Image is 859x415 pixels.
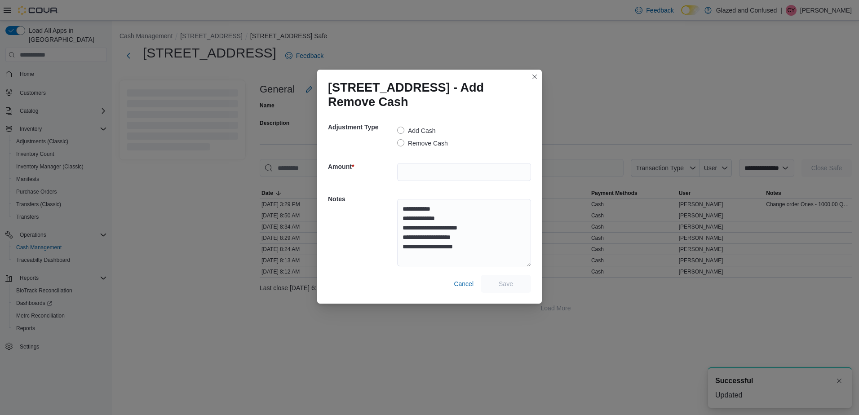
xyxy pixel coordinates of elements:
[328,158,395,176] h5: Amount
[499,279,513,288] span: Save
[397,138,448,149] label: Remove Cash
[481,275,531,293] button: Save
[328,118,395,136] h5: Adjustment Type
[397,125,435,136] label: Add Cash
[529,71,540,82] button: Closes this modal window
[450,275,477,293] button: Cancel
[454,279,474,288] span: Cancel
[328,190,395,208] h5: Notes
[328,80,524,109] h1: [STREET_ADDRESS] - Add Remove Cash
